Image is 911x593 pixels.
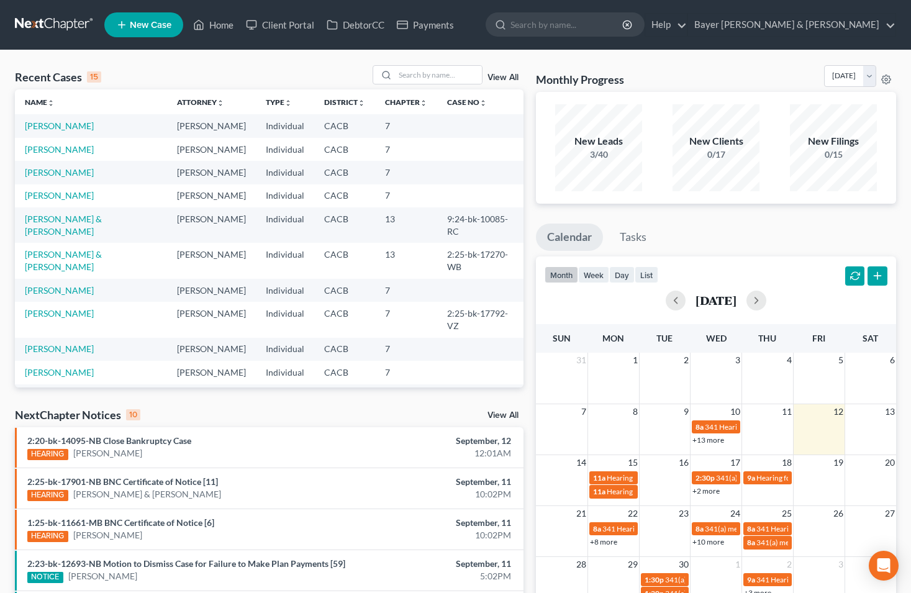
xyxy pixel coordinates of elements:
[593,524,601,533] span: 8a
[781,455,793,470] span: 18
[645,575,664,584] span: 1:30p
[375,243,437,278] td: 13
[758,333,776,343] span: Thu
[167,138,256,161] td: [PERSON_NAME]
[487,411,519,420] a: View All
[555,134,642,148] div: New Leads
[575,455,587,470] span: 14
[358,488,511,500] div: 10:02PM
[375,279,437,302] td: 7
[437,384,524,420] td: 1:25-bk-11661-MB
[889,353,896,368] span: 6
[673,148,759,161] div: 0/17
[314,161,375,184] td: CACB
[27,531,68,542] div: HEARING
[167,338,256,361] td: [PERSON_NAME]
[863,333,878,343] span: Sat
[781,404,793,419] span: 11
[167,302,256,337] td: [PERSON_NAME]
[575,506,587,521] span: 21
[682,404,690,419] span: 9
[747,538,755,547] span: 8a
[734,353,741,368] span: 3
[692,537,724,546] a: +10 more
[25,167,94,178] a: [PERSON_NAME]
[358,476,511,488] div: September, 11
[747,473,755,482] span: 9a
[240,14,320,36] a: Client Portal
[314,338,375,361] td: CACB
[706,333,727,343] span: Wed
[627,455,639,470] span: 15
[314,384,375,420] td: CACB
[635,266,658,283] button: list
[314,279,375,302] td: CACB
[25,214,102,237] a: [PERSON_NAME] & [PERSON_NAME]
[555,148,642,161] div: 3/40
[786,557,793,572] span: 2
[25,97,55,107] a: Nameunfold_more
[47,99,55,107] i: unfold_more
[375,207,437,243] td: 13
[256,279,314,302] td: Individual
[696,422,704,432] span: 8a
[15,70,101,84] div: Recent Cases
[27,449,68,460] div: HEARING
[68,570,137,582] a: [PERSON_NAME]
[692,435,724,445] a: +13 more
[167,279,256,302] td: [PERSON_NAME]
[688,14,895,36] a: Bayer [PERSON_NAME] & [PERSON_NAME]
[27,572,63,583] div: NOTICE
[884,506,896,521] span: 27
[632,353,639,368] span: 1
[553,333,571,343] span: Sun
[73,488,221,500] a: [PERSON_NAME] & [PERSON_NAME]
[682,353,690,368] span: 2
[678,557,690,572] span: 30
[734,557,741,572] span: 1
[607,473,704,482] span: Hearing for [PERSON_NAME]
[266,97,292,107] a: Typeunfold_more
[256,243,314,278] td: Individual
[609,224,658,251] a: Tasks
[15,407,140,422] div: NextChapter Notices
[837,353,845,368] span: 5
[375,138,437,161] td: 7
[627,506,639,521] span: 22
[256,138,314,161] td: Individual
[395,66,482,84] input: Search by name...
[358,517,511,529] div: September, 11
[590,537,617,546] a: +8 more
[25,285,94,296] a: [PERSON_NAME]
[656,333,673,343] span: Tue
[756,524,868,533] span: 341 Hearing for [PERSON_NAME]
[256,302,314,337] td: Individual
[747,524,755,533] span: 8a
[167,243,256,278] td: [PERSON_NAME]
[593,473,605,482] span: 11a
[479,99,487,107] i: unfold_more
[696,524,704,533] span: 8a
[314,302,375,337] td: CACB
[437,207,524,243] td: 9:24-bk-10085-RC
[256,114,314,137] td: Individual
[705,422,816,432] span: 341 Hearing for [PERSON_NAME]
[27,435,191,446] a: 2:20-bk-14095-NB Close Bankruptcy Case
[25,190,94,201] a: [PERSON_NAME]
[167,207,256,243] td: [PERSON_NAME]
[25,144,94,155] a: [PERSON_NAME]
[27,517,214,528] a: 1:25-bk-11661-MB BNC Certificate of Notice [6]
[167,361,256,384] td: [PERSON_NAME]
[696,294,737,307] h2: [DATE]
[314,114,375,137] td: CACB
[786,353,793,368] span: 4
[314,361,375,384] td: CACB
[632,404,639,419] span: 8
[869,551,899,581] div: Open Intercom Messenger
[25,343,94,354] a: [PERSON_NAME]
[627,557,639,572] span: 29
[678,455,690,470] span: 16
[177,97,224,107] a: Attorneyunfold_more
[790,134,877,148] div: New Filings
[790,148,877,161] div: 0/15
